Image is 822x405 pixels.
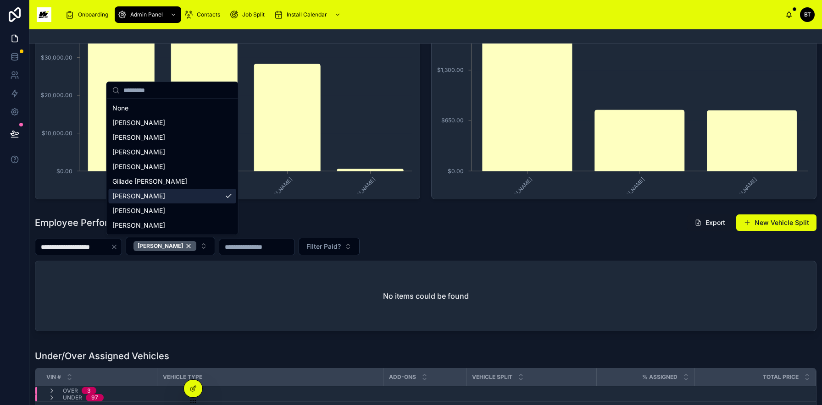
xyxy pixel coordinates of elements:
[133,241,196,251] button: Unselect 8
[37,7,51,22] img: App logo
[63,387,78,394] span: OVER
[56,168,72,175] tspan: $0.00
[687,214,733,231] button: Export
[736,214,816,231] button: New Vehicle Split
[112,221,165,230] span: [PERSON_NAME]
[389,373,416,381] span: Add-ons
[287,11,327,18] span: Install Calendar
[112,206,165,215] span: [PERSON_NAME]
[42,130,72,137] tspan: $10,000.00
[197,11,220,18] span: Contacts
[500,176,534,210] text: [PERSON_NAME]
[343,176,377,210] text: [PERSON_NAME]
[724,176,758,210] text: [PERSON_NAME]
[242,11,265,18] span: Job Split
[271,6,345,23] a: Install Calendar
[35,350,169,362] h1: Under/Over Assigned Vehicles
[87,387,91,394] div: 3
[112,192,165,201] span: [PERSON_NAME]
[41,54,72,61] tspan: $30,000.00
[306,242,341,251] span: Filter Paid?
[115,6,181,23] a: Admin Panel
[138,242,183,250] span: [PERSON_NAME]
[109,101,236,115] div: None
[642,373,678,381] span: % Assigned
[227,6,271,23] a: Job Split
[112,133,165,142] span: [PERSON_NAME]
[63,394,82,401] span: UNDER
[46,373,61,381] span: VIN #
[62,6,115,23] a: Onboarding
[35,216,138,229] h1: Employee Performance
[448,168,464,175] tspan: $0.00
[299,238,360,255] button: Select Button
[126,237,215,255] button: Select Button
[472,373,512,381] span: Vehicle Split
[112,148,165,157] span: [PERSON_NAME]
[383,290,469,301] h2: No items could be found
[181,6,227,23] a: Contacts
[437,66,464,73] tspan: $1,300.00
[163,373,202,381] span: Vehicle Type
[111,243,122,251] button: Clear
[804,11,811,18] span: BT
[41,17,414,193] div: chart
[441,117,464,124] tspan: $650.00
[437,17,811,193] div: chart
[112,177,187,186] span: Giliade [PERSON_NAME]
[107,99,238,235] div: Suggestions
[112,162,165,171] span: [PERSON_NAME]
[130,11,163,18] span: Admin Panel
[612,176,646,210] text: [PERSON_NAME]
[91,394,98,401] div: 97
[763,373,799,381] span: Total Price
[112,118,165,127] span: [PERSON_NAME]
[260,176,294,210] text: [PERSON_NAME]
[41,92,72,99] tspan: $20,000.00
[59,5,785,25] div: scrollable content
[78,11,108,18] span: Onboarding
